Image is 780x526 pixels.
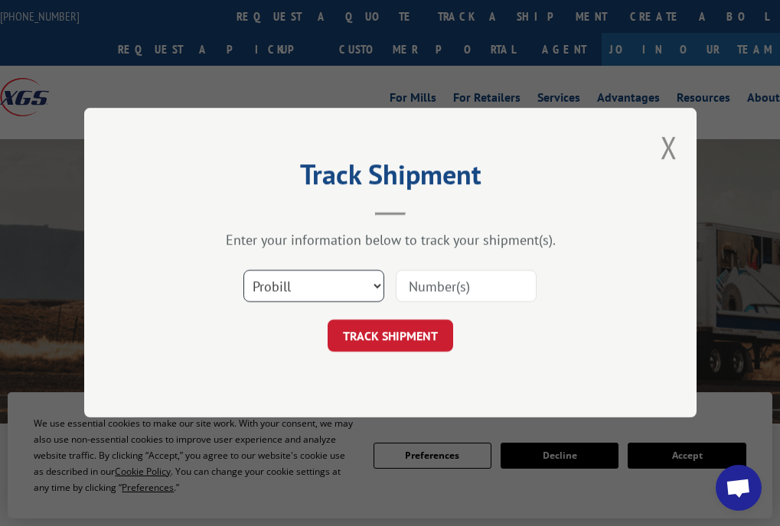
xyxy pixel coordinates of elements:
[328,320,453,352] button: TRACK SHIPMENT
[661,127,677,167] button: Close modal
[396,271,537,303] input: Number(s)
[161,232,620,249] div: Enter your information below to track your shipment(s).
[716,465,762,511] div: Open chat
[161,164,620,193] h2: Track Shipment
